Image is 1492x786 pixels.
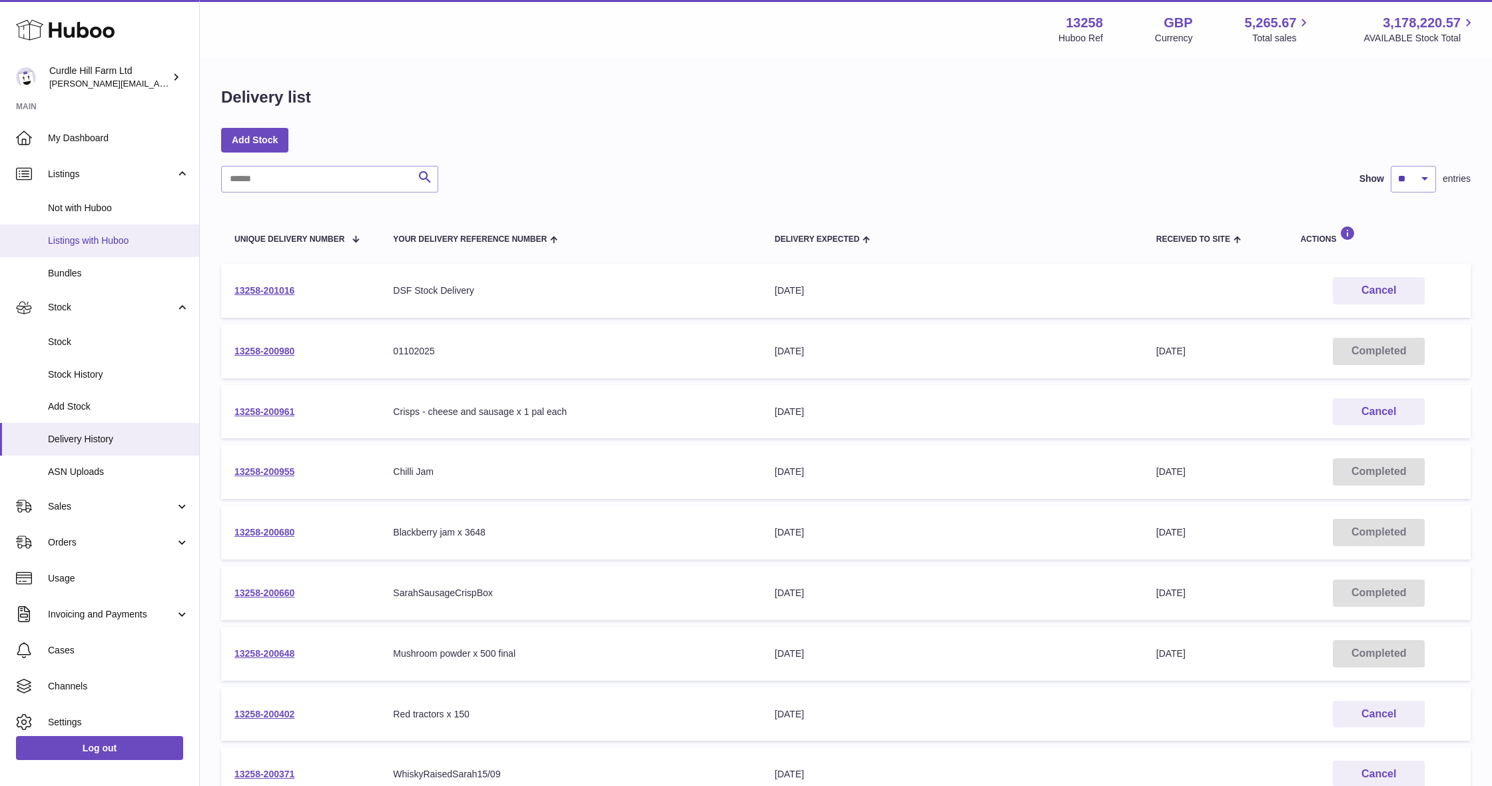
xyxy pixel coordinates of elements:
[234,588,294,598] a: 13258-200660
[775,526,1130,539] div: [DATE]
[393,406,748,418] div: Crisps - cheese and sausage x 1 pal each
[48,301,175,314] span: Stock
[393,345,748,358] div: 01102025
[48,168,175,181] span: Listings
[234,709,294,719] a: 13258-200402
[49,78,267,89] span: [PERSON_NAME][EMAIL_ADDRESS][DOMAIN_NAME]
[1156,346,1186,356] span: [DATE]
[1156,648,1186,659] span: [DATE]
[1156,235,1230,244] span: Received to Site
[1443,173,1471,185] span: entries
[775,466,1130,478] div: [DATE]
[1333,398,1425,426] button: Cancel
[1363,14,1476,45] a: 3,178,220.57 AVAILABLE Stock Total
[48,234,189,247] span: Listings with Huboo
[48,433,189,446] span: Delivery History
[775,647,1130,660] div: [DATE]
[234,527,294,538] a: 13258-200680
[48,368,189,381] span: Stock History
[775,768,1130,781] div: [DATE]
[48,400,189,413] span: Add Stock
[1383,14,1461,32] span: 3,178,220.57
[1363,32,1476,45] span: AVAILABLE Stock Total
[16,67,36,87] img: miranda@diddlysquatfarmshop.com
[393,466,748,478] div: Chilli Jam
[48,644,189,657] span: Cases
[234,466,294,477] a: 13258-200955
[1245,14,1297,32] span: 5,265.67
[234,235,344,244] span: Unique Delivery Number
[775,284,1130,297] div: [DATE]
[1058,32,1103,45] div: Huboo Ref
[221,128,288,152] a: Add Stock
[1359,173,1384,185] label: Show
[1156,466,1186,477] span: [DATE]
[1155,32,1193,45] div: Currency
[234,769,294,779] a: 13258-200371
[48,716,189,729] span: Settings
[16,736,183,760] a: Log out
[48,572,189,585] span: Usage
[775,345,1130,358] div: [DATE]
[1300,226,1457,244] div: Actions
[393,526,748,539] div: Blackberry jam x 3648
[1333,277,1425,304] button: Cancel
[48,202,189,214] span: Not with Huboo
[48,466,189,478] span: ASN Uploads
[48,267,189,280] span: Bundles
[234,285,294,296] a: 13258-201016
[775,235,859,244] span: Delivery Expected
[1164,14,1192,32] strong: GBP
[775,587,1130,599] div: [DATE]
[48,608,175,621] span: Invoicing and Payments
[393,284,748,297] div: DSF Stock Delivery
[221,87,311,108] h1: Delivery list
[1156,588,1186,598] span: [DATE]
[48,336,189,348] span: Stock
[393,235,547,244] span: Your Delivery Reference Number
[1333,701,1425,728] button: Cancel
[393,768,748,781] div: WhiskyRaisedSarah15/09
[1245,14,1312,45] a: 5,265.67 Total sales
[1066,14,1103,32] strong: 13258
[48,132,189,145] span: My Dashboard
[1156,527,1186,538] span: [DATE]
[1252,32,1311,45] span: Total sales
[393,647,748,660] div: Mushroom powder x 500 final
[234,648,294,659] a: 13258-200648
[48,500,175,513] span: Sales
[234,406,294,417] a: 13258-200961
[393,587,748,599] div: SarahSausageCrispBox
[234,346,294,356] a: 13258-200980
[775,708,1130,721] div: [DATE]
[775,406,1130,418] div: [DATE]
[48,680,189,693] span: Channels
[49,65,169,90] div: Curdle Hill Farm Ltd
[48,536,175,549] span: Orders
[393,708,748,721] div: Red tractors x 150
